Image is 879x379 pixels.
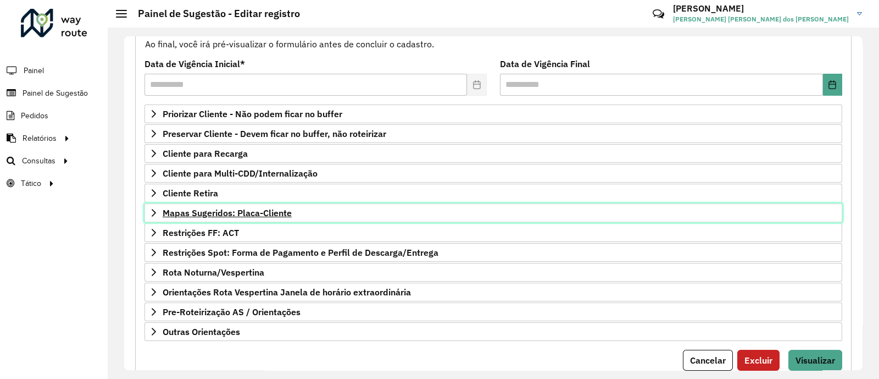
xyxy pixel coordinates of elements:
[23,87,88,99] span: Painel de Sugestão
[163,129,386,138] span: Preservar Cliente - Devem ficar no buffer, não roteirizar
[163,208,292,217] span: Mapas Sugeridos: Placa-Cliente
[144,144,842,163] a: Cliente para Recarga
[22,155,55,167] span: Consultas
[21,178,41,189] span: Tático
[163,149,248,158] span: Cliente para Recarga
[144,223,842,242] a: Restrições FF: ACT
[163,189,218,197] span: Cliente Retira
[144,322,842,341] a: Outras Orientações
[163,109,342,118] span: Priorizar Cliente - Não podem ficar no buffer
[673,3,849,14] h3: [PERSON_NAME]
[144,263,842,282] a: Rota Noturna/Vespertina
[144,105,842,123] a: Priorizar Cliente - Não podem ficar no buffer
[24,65,44,76] span: Painel
[163,228,239,237] span: Restrições FF: ACT
[144,57,245,70] label: Data de Vigência Inicial
[673,14,849,24] span: [PERSON_NAME] [PERSON_NAME] dos [PERSON_NAME]
[144,184,842,202] a: Cliente Retira
[144,303,842,321] a: Pre-Roteirização AS / Orientações
[163,327,240,336] span: Outras Orientações
[744,355,772,366] span: Excluir
[163,248,438,257] span: Restrições Spot: Forma de Pagamento e Perfil de Descarga/Entrega
[823,74,842,96] button: Choose Date
[163,307,301,316] span: Pre-Roteirização AS / Orientações
[127,8,300,20] h2: Painel de Sugestão - Editar registro
[788,350,842,371] button: Visualizar
[163,288,411,296] span: Orientações Rota Vespertina Janela de horário extraordinária
[144,204,842,222] a: Mapas Sugeridos: Placa-Cliente
[500,57,590,70] label: Data de Vigência Final
[683,350,733,371] button: Cancelar
[144,164,842,183] a: Cliente para Multi-CDD/Internalização
[144,243,842,262] a: Restrições Spot: Forma de Pagamento e Perfil de Descarga/Entrega
[163,268,264,277] span: Rota Noturna/Vespertina
[795,355,835,366] span: Visualizar
[23,133,57,144] span: Relatórios
[647,2,670,26] a: Contato Rápido
[690,355,726,366] span: Cancelar
[163,169,318,178] span: Cliente para Multi-CDD/Internalização
[21,110,48,122] span: Pedidos
[144,283,842,301] a: Orientações Rota Vespertina Janela de horário extraordinária
[737,350,780,371] button: Excluir
[144,124,842,143] a: Preservar Cliente - Devem ficar no buffer, não roteirizar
